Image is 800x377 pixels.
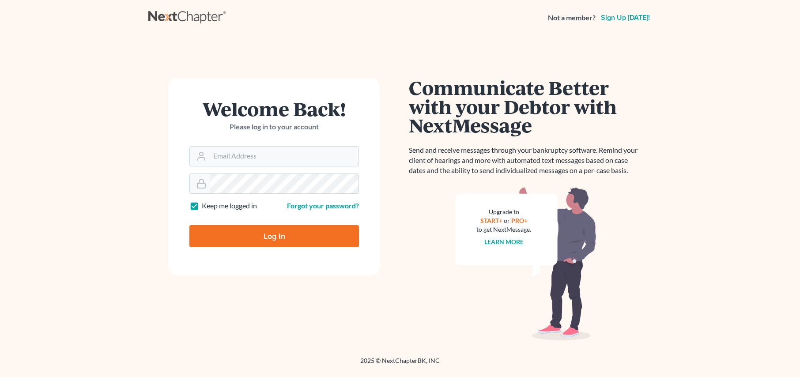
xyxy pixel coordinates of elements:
label: Keep me logged in [202,201,257,211]
img: nextmessage_bg-59042aed3d76b12b5cd301f8e5b87938c9018125f34e5fa2b7a6b67550977c72.svg [455,186,596,341]
span: or [504,217,510,224]
div: to get NextMessage. [476,225,531,234]
p: Please log in to your account [189,122,359,132]
a: Learn more [484,238,524,245]
a: Sign up [DATE]! [599,14,652,21]
a: PRO+ [511,217,528,224]
p: Send and receive messages through your bankruptcy software. Remind your client of hearings and mo... [409,145,643,176]
input: Email Address [210,147,358,166]
h1: Communicate Better with your Debtor with NextMessage [409,78,643,135]
div: Upgrade to [476,207,531,216]
a: START+ [480,217,502,224]
div: 2025 © NextChapterBK, INC [148,356,652,372]
strong: Not a member? [548,13,596,23]
h1: Welcome Back! [189,99,359,118]
input: Log In [189,225,359,247]
a: Forgot your password? [287,201,359,210]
